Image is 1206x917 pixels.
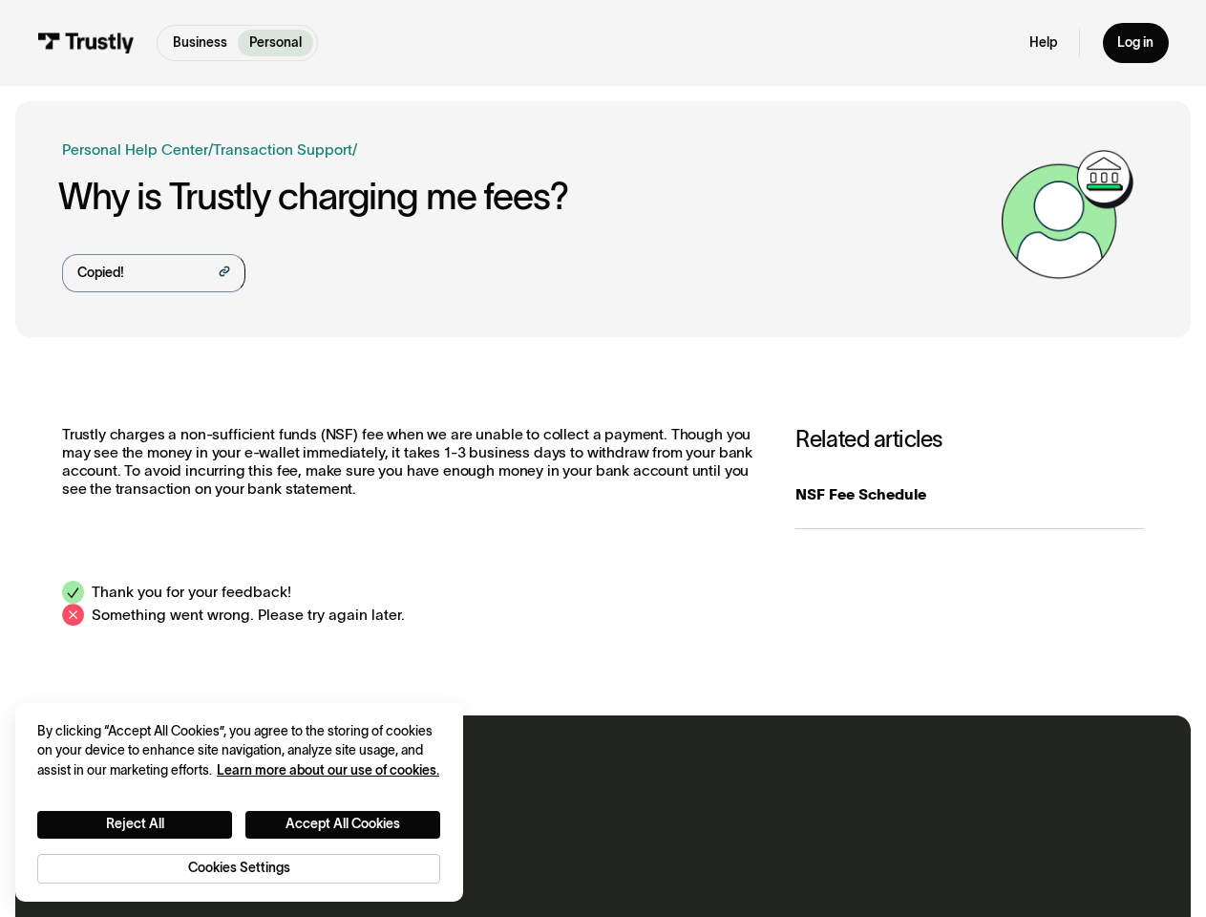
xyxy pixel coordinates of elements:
[37,854,440,884] button: Cookies Settings
[37,811,232,839] button: Reject All
[37,32,135,53] img: Trustly Logo
[62,139,208,160] a: Personal Help Center
[1117,34,1153,52] div: Log in
[245,811,440,839] button: Accept All Cookies
[37,722,440,884] div: Privacy
[173,33,227,53] p: Business
[37,722,440,781] div: By clicking “Accept All Cookies”, you agree to the storing of cookies on your device to enhance s...
[15,703,463,902] div: Cookie banner
[238,30,312,56] a: Personal
[92,604,405,626] div: Something went wrong. Please try again later.
[795,426,1144,453] h3: Related articles
[795,483,1144,505] div: NSF Fee Schedule
[352,139,357,160] div: /
[1103,23,1169,62] a: Log in
[1029,34,1057,52] a: Help
[62,254,245,292] a: Copied!
[213,141,352,158] a: Transaction Support
[249,33,302,53] p: Personal
[62,426,758,498] p: Trustly charges a non-sufficient funds (NSF) fee when we are unable to collect a payment. Though ...
[161,30,238,56] a: Business
[208,139,213,160] div: /
[795,460,1144,528] a: NSF Fee Schedule
[92,581,291,603] div: Thank you for your feedback!
[77,264,124,284] div: Copied!
[58,176,991,217] h1: Why is Trustly charging me fees?
[217,763,439,778] a: More information about your privacy, opens in a new tab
